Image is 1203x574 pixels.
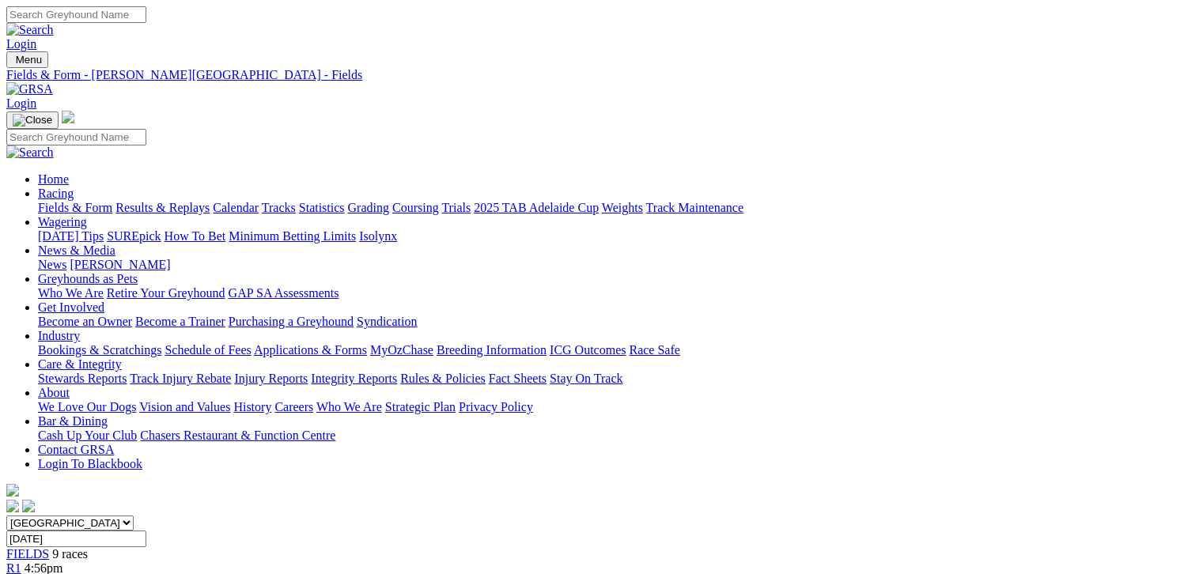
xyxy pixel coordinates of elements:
a: How To Bet [165,229,226,243]
a: Greyhounds as Pets [38,272,138,285]
a: Wagering [38,215,87,228]
a: We Love Our Dogs [38,400,136,414]
a: Cash Up Your Club [38,429,137,442]
a: Fact Sheets [489,372,547,385]
a: [DATE] Tips [38,229,104,243]
a: Strategic Plan [385,400,456,414]
a: Login [6,96,36,110]
a: About [38,386,70,399]
a: Calendar [213,201,259,214]
a: Breeding Information [437,343,547,357]
a: Tracks [262,201,296,214]
a: Care & Integrity [38,357,122,371]
a: 2025 TAB Adelaide Cup [474,201,599,214]
div: Racing [38,201,1197,215]
div: News & Media [38,258,1197,272]
a: Grading [348,201,389,214]
a: Privacy Policy [459,400,533,414]
a: Bar & Dining [38,414,108,428]
input: Search [6,129,146,145]
a: Fields & Form [38,201,112,214]
a: Vision and Values [139,400,230,414]
a: Contact GRSA [38,443,114,456]
a: Integrity Reports [311,372,397,385]
img: GRSA [6,82,53,96]
a: SUREpick [107,229,161,243]
span: 9 races [52,547,88,561]
a: Isolynx [359,229,397,243]
div: Greyhounds as Pets [38,286,1197,300]
img: logo-grsa-white.png [62,111,74,123]
a: News & Media [38,244,115,257]
a: Coursing [392,201,439,214]
span: Menu [16,54,42,66]
a: Chasers Restaurant & Function Centre [140,429,335,442]
a: Minimum Betting Limits [229,229,356,243]
a: Who We Are [316,400,382,414]
a: Race Safe [629,343,679,357]
a: FIELDS [6,547,49,561]
a: Applications & Forms [254,343,367,357]
a: Racing [38,187,74,200]
a: Purchasing a Greyhound [229,315,354,328]
a: ICG Outcomes [550,343,626,357]
a: Stewards Reports [38,372,127,385]
a: Retire Your Greyhound [107,286,225,300]
a: Stay On Track [550,372,622,385]
a: Track Injury Rebate [130,372,231,385]
img: Search [6,145,54,160]
a: History [233,400,271,414]
div: About [38,400,1197,414]
button: Toggle navigation [6,51,48,68]
a: Track Maintenance [646,201,743,214]
a: Bookings & Scratchings [38,343,161,357]
a: Syndication [357,315,417,328]
a: Trials [441,201,471,214]
a: Become an Owner [38,315,132,328]
a: Careers [274,400,313,414]
div: Wagering [38,229,1197,244]
input: Select date [6,531,146,547]
a: Weights [602,201,643,214]
button: Toggle navigation [6,111,59,129]
a: Statistics [299,201,345,214]
a: Rules & Policies [400,372,486,385]
a: Login [6,37,36,51]
a: Get Involved [38,300,104,314]
a: [PERSON_NAME] [70,258,170,271]
a: News [38,258,66,271]
div: Get Involved [38,315,1197,329]
img: Search [6,23,54,37]
a: Injury Reports [234,372,308,385]
a: MyOzChase [370,343,433,357]
img: Close [13,114,52,127]
img: facebook.svg [6,500,19,512]
img: logo-grsa-white.png [6,484,19,497]
a: Who We Are [38,286,104,300]
a: GAP SA Assessments [229,286,339,300]
img: twitter.svg [22,500,35,512]
a: Login To Blackbook [38,457,142,470]
a: Results & Replays [115,201,210,214]
input: Search [6,6,146,23]
a: Become a Trainer [135,315,225,328]
a: Home [38,172,69,186]
a: Fields & Form - [PERSON_NAME][GEOGRAPHIC_DATA] - Fields [6,68,1197,82]
div: Bar & Dining [38,429,1197,443]
div: Industry [38,343,1197,357]
div: Care & Integrity [38,372,1197,386]
a: Schedule of Fees [165,343,251,357]
a: Industry [38,329,80,342]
